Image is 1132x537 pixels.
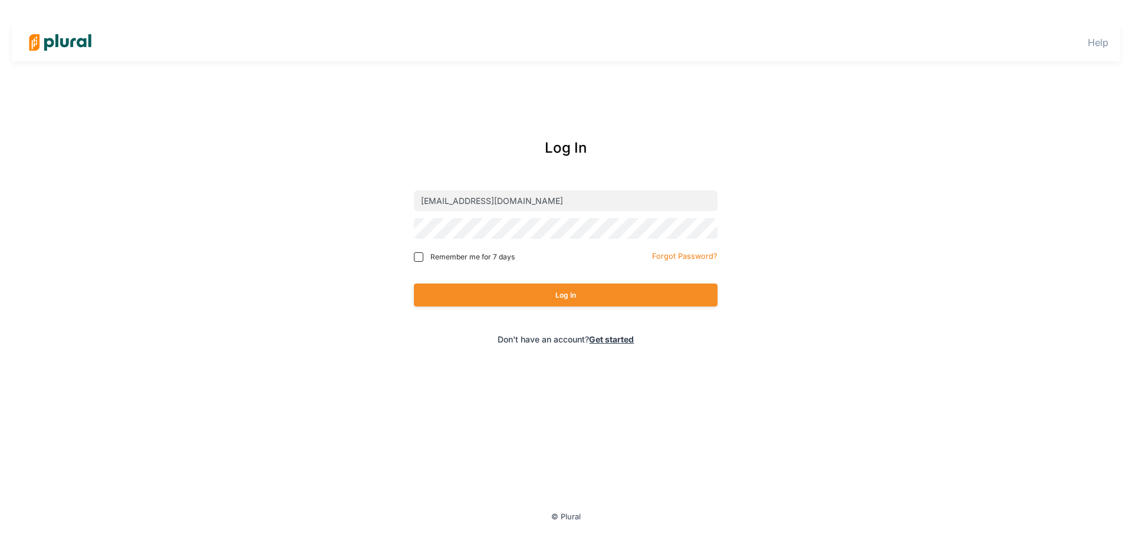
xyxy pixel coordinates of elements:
[414,284,718,307] button: Log In
[652,249,718,261] a: Forgot Password?
[589,334,634,344] a: Get started
[430,252,515,262] span: Remember me for 7 days
[19,22,101,63] img: Logo for Plural
[414,190,718,211] input: Email address
[1088,37,1108,48] a: Help
[551,512,581,521] small: © Plural
[364,137,769,159] div: Log In
[414,252,423,262] input: Remember me for 7 days
[652,252,718,261] small: Forgot Password?
[364,333,769,345] div: Don't have an account?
